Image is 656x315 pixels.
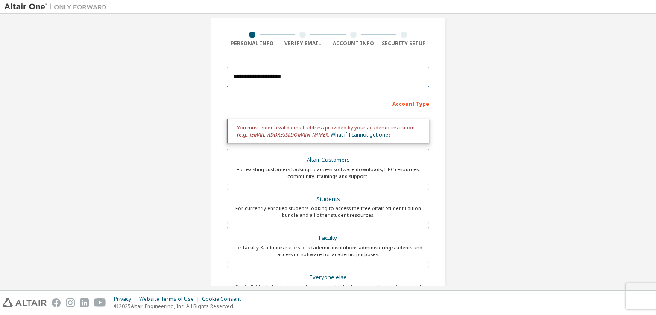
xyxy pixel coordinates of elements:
div: Personal Info [227,40,278,47]
div: For faculty & administrators of academic institutions administering students and accessing softwa... [232,244,424,258]
div: You must enter a valid email address provided by your academic institution (e.g., ). [227,119,429,143]
div: For existing customers looking to access software downloads, HPC resources, community, trainings ... [232,166,424,180]
img: Altair One [4,3,111,11]
div: Cookie Consent [202,296,246,303]
div: For currently enrolled students looking to access the free Altair Student Edition bundle and all ... [232,205,424,219]
div: Verify Email [278,40,328,47]
div: Faculty [232,232,424,244]
img: linkedin.svg [80,298,89,307]
img: instagram.svg [66,298,75,307]
div: Students [232,193,424,205]
a: What if I cannot get one? [331,131,390,138]
p: © 2025 Altair Engineering, Inc. All Rights Reserved. [114,303,246,310]
img: altair_logo.svg [3,298,47,307]
span: [EMAIL_ADDRESS][DOMAIN_NAME] [250,131,327,138]
div: Everyone else [232,271,424,283]
div: Website Terms of Use [139,296,202,303]
img: youtube.svg [94,298,106,307]
div: Altair Customers [232,154,424,166]
div: For individuals, businesses and everyone else looking to try Altair software and explore our prod... [232,283,424,297]
img: facebook.svg [52,298,61,307]
div: Privacy [114,296,139,303]
div: Account Type [227,96,429,110]
div: Account Info [328,40,379,47]
div: Security Setup [379,40,430,47]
